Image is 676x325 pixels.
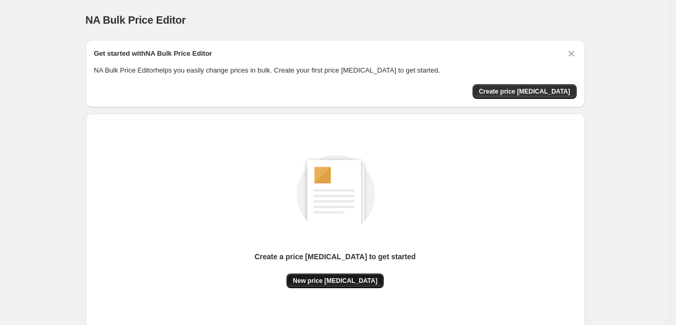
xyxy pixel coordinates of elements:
[86,14,186,26] span: NA Bulk Price Editor
[473,84,577,99] button: Create price change job
[566,48,577,59] button: Dismiss card
[286,273,384,288] button: New price [MEDICAL_DATA]
[479,87,570,96] span: Create price [MEDICAL_DATA]
[94,48,212,59] h2: Get started with NA Bulk Price Editor
[293,277,377,285] span: New price [MEDICAL_DATA]
[254,251,416,262] p: Create a price [MEDICAL_DATA] to get started
[94,65,577,76] p: NA Bulk Price Editor helps you easily change prices in bulk. Create your first price [MEDICAL_DAT...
